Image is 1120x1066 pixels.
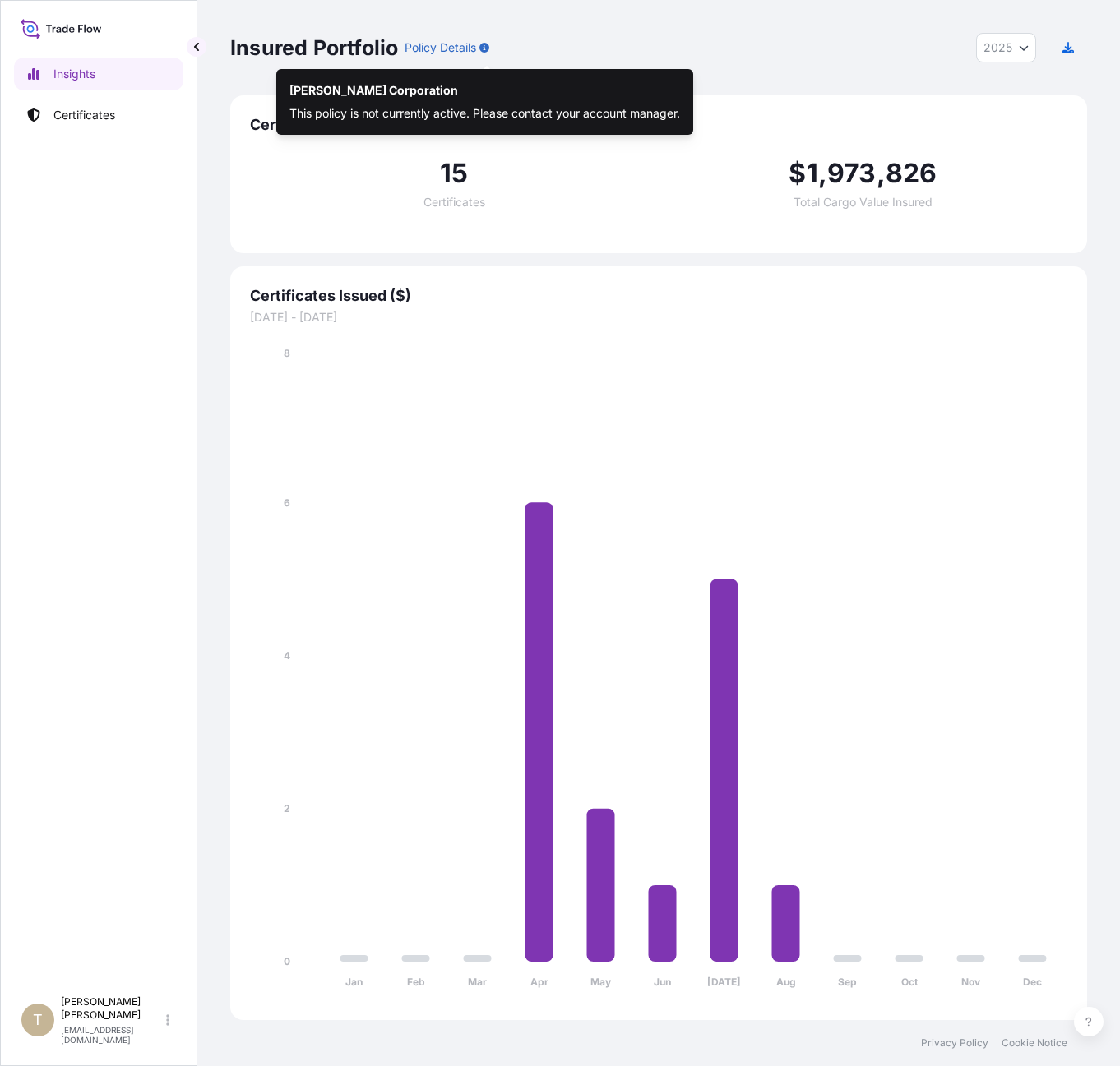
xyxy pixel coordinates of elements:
[284,802,290,814] tspan: 2
[1023,976,1042,988] tspan: Dec
[838,976,857,988] tspan: Sep
[807,160,818,187] span: 1
[983,39,1012,56] span: 2025
[901,976,919,988] tspan: Oct
[423,196,485,208] span: Certificates
[827,160,877,187] span: 973
[33,1012,43,1028] span: T
[818,160,827,187] span: ,
[289,82,458,99] p: [PERSON_NAME] Corporation
[250,309,1067,325] span: [DATE] - [DATE]
[250,115,1067,135] span: Certificates
[468,976,487,988] tspan: Mar
[407,976,425,988] tspan: Feb
[707,976,741,988] tspan: [DATE]
[405,39,476,56] p: Policy Details
[284,347,290,359] tspan: 8
[1002,1036,1067,1050] a: Cookie Notice
[61,995,163,1022] p: [PERSON_NAME] [PERSON_NAME]
[345,976,363,988] tspan: Jan
[877,160,886,187] span: ,
[230,35,398,61] p: Insured Portfolio
[53,66,95,82] p: Insights
[61,1025,163,1045] p: [EMAIL_ADDRESS][DOMAIN_NAME]
[921,1036,988,1050] a: Privacy Policy
[14,58,183,90] a: Insights
[14,99,183,132] a: Certificates
[440,160,468,187] span: 15
[961,976,981,988] tspan: Nov
[284,649,290,662] tspan: 4
[794,196,933,208] span: Total Cargo Value Insured
[654,976,671,988] tspan: Jun
[886,160,937,187] span: 826
[776,976,796,988] tspan: Aug
[53,107,115,123] p: Certificates
[284,496,290,509] tspan: 6
[530,976,548,988] tspan: Apr
[284,955,290,967] tspan: 0
[976,33,1036,62] button: Year Selector
[789,160,806,187] span: $
[590,976,612,988] tspan: May
[289,105,680,122] p: This policy is not currently active. Please contact your account manager.
[250,286,1067,306] span: Certificates Issued ($)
